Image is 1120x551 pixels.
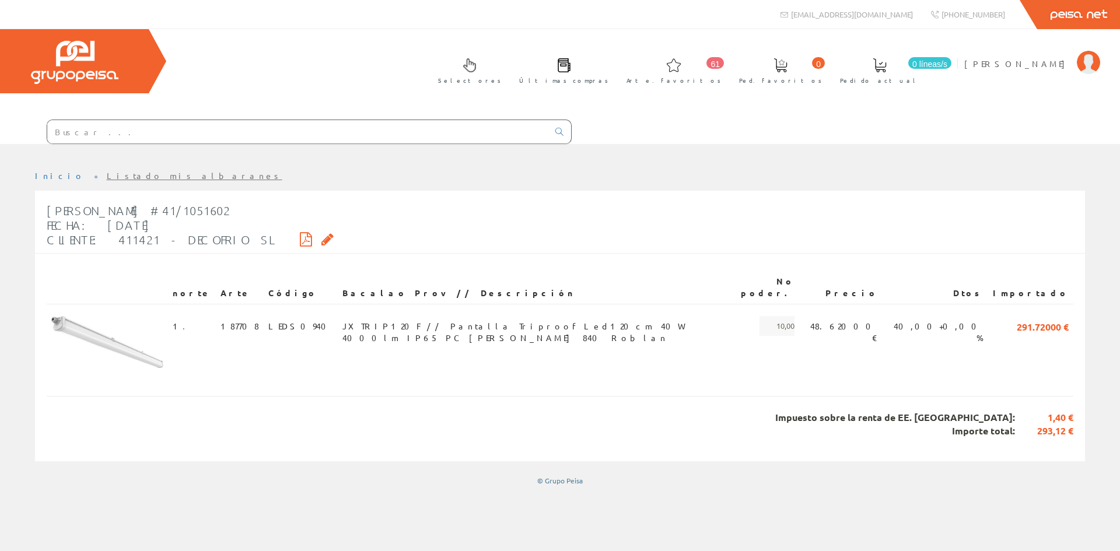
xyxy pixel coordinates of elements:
input: Buscar ... [47,120,548,143]
font: [PERSON_NAME] #41/1051602 [47,203,230,217]
img: Foto artículo (192x89.088) [51,316,163,368]
font: norte [173,287,211,298]
font: Precio [825,287,878,298]
i: Descargar PDF [300,235,312,243]
a: 61 Arte. favoritos [615,48,727,91]
font: 1 [173,321,183,331]
font: 291.72000 € [1017,321,1069,333]
a: . [183,321,192,331]
font: Arte [220,287,251,298]
a: Últimas compras [508,48,614,91]
font: 10,00 [776,321,794,331]
font: 0 [816,59,821,69]
font: JXTRIP120F // Pantalla Triproof Led120cm 40W 4000lm IP65 PC [PERSON_NAME] 840 Roblan [342,321,685,343]
font: Código [268,287,317,298]
font: 0 líneas/s [912,59,947,69]
font: 293,12 € [1037,424,1073,437]
i: Solicitar por correo electrónico copia firmada [321,235,334,243]
font: Ped. favoritos [739,76,822,85]
font: Importe total: [952,424,1015,437]
font: Pedido actual [840,76,919,85]
font: 187708 [220,321,259,331]
font: Bacalao Prov // Descripción [342,287,575,298]
font: Arte. favoritos [626,76,721,85]
a: [PERSON_NAME] [964,48,1100,59]
font: [PERSON_NAME] [964,58,1071,69]
img: Grupo Peisa [31,41,118,84]
font: [EMAIL_ADDRESS][DOMAIN_NAME] [791,9,913,19]
a: Selectores [426,48,507,91]
font: Fecha: [DATE] [47,218,150,232]
font: No poder. [741,276,794,298]
font: LEDS0940 [268,321,333,331]
a: Listado mis albaranes [107,170,282,181]
font: [PHONE_NUMBER] [942,9,1005,19]
font: Dtos [953,287,984,298]
font: 61 [710,59,720,69]
font: Importado [993,287,1069,298]
a: Inicio [35,170,85,181]
font: Cliente: 411421 - DECOFRIO SL [47,233,272,247]
font: 48.62000 € [810,321,878,343]
font: Selectores [438,76,501,85]
font: 40,00+0,00 % [894,321,984,343]
font: © Grupo Peisa [537,476,583,485]
font: 1,40 € [1048,411,1073,423]
font: Últimas compras [519,76,608,85]
font: Impuesto sobre la renta de EE. [GEOGRAPHIC_DATA]: [775,411,1015,423]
